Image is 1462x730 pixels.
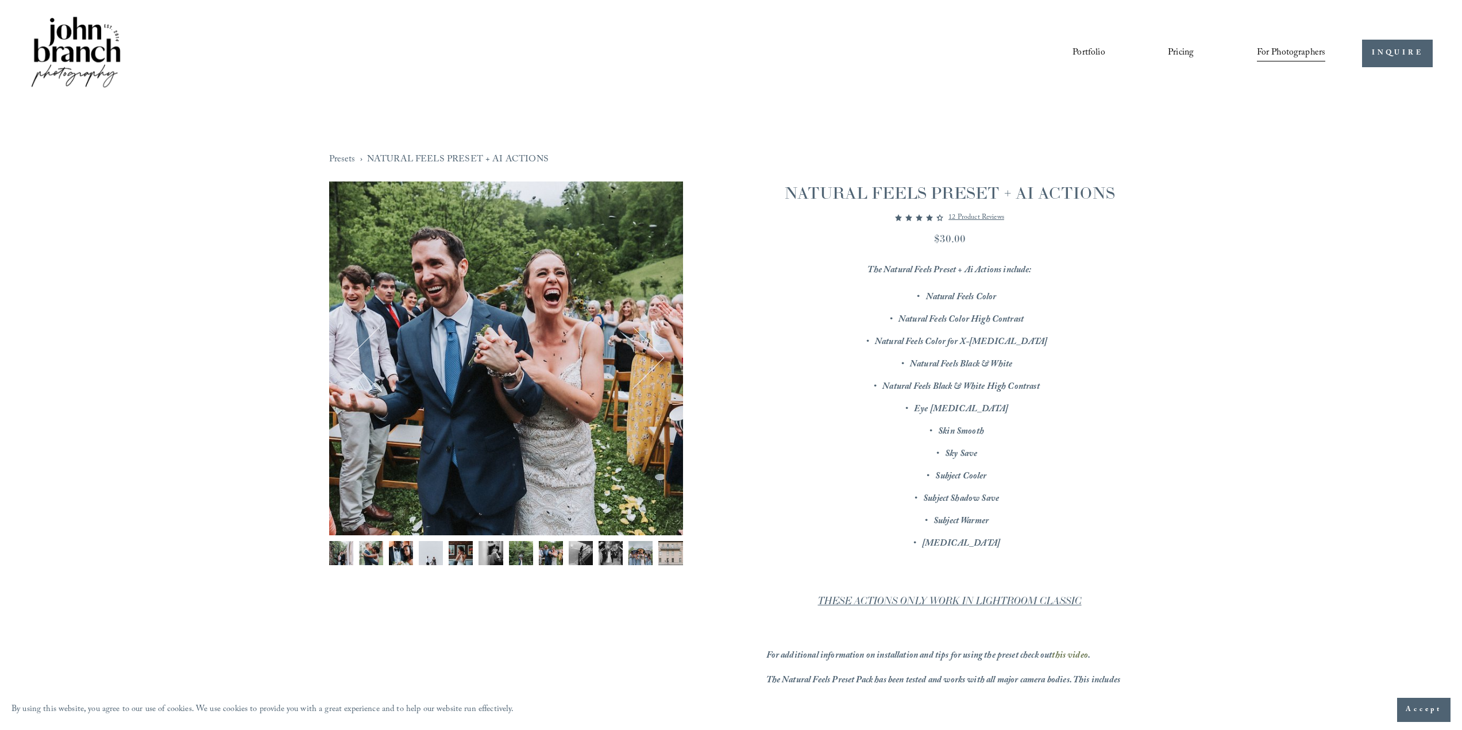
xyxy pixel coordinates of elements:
[1257,44,1326,62] span: For Photographers
[329,181,683,644] div: Gallery
[569,541,593,571] button: Image 9 of 12
[1073,44,1105,63] a: Portfolio
[329,541,353,571] button: Image 1 of 12
[359,541,383,571] button: Image 2 of 12
[389,541,413,571] button: Image 3 of 12
[479,541,503,571] button: Image 6 of 12
[449,541,473,571] button: Image 5 of 12
[479,541,503,565] img: DSCF9372.jpg (Copy)
[898,312,1024,328] em: Natural Feels Color High Contrast
[1168,44,1194,63] a: Pricing
[628,541,653,571] button: Image 11 of 12
[599,541,623,565] img: FUJ15149.jpg (Copy)
[766,648,1052,664] em: For additional information on installation and tips for using the preset check out
[1406,704,1442,716] span: Accept
[419,541,443,565] img: FUJ18856 copy.jpg (Copy)
[935,469,986,485] em: Subject Cooler
[389,541,413,565] img: DSCF8972.jpg (Copy)
[922,536,1000,552] em: [MEDICAL_DATA]
[360,151,362,169] span: ›
[658,541,682,571] button: Image 12 of 12
[29,14,122,92] img: John Branch IV Photography
[419,541,443,571] button: Image 4 of 12
[509,541,533,571] button: Image 7 of 12
[599,541,623,571] button: Image 10 of 12
[818,595,1082,607] em: THESE ACTIONS ONLY WORK IN LIGHTROOM CLASSIC
[923,492,999,507] em: Subject Shadow Save
[351,331,406,386] button: Previous
[628,541,653,565] img: DSCF8358.jpg (Copy)
[658,541,682,565] img: DSCF7340.jpg (Copy)
[367,151,549,169] a: NATURAL FEELS PRESET + AI ACTIONS
[539,541,563,571] button: Image 8 of 12
[11,702,514,719] p: By using this website, you agree to our use of cookies. We use cookies to provide you with a grea...
[867,263,1031,279] em: The Natural Feels Preset + Ai Actions include:
[766,231,1133,246] div: $30.00
[926,290,997,306] em: Natural Feels Color
[449,541,473,565] img: FUJ14832.jpg (Copy)
[875,335,1047,350] em: Natural Feels Color for X-[MEDICAL_DATA]
[882,380,1039,395] em: Natural Feels Black & White High Contrast
[938,424,984,440] em: Skin Smooth
[1257,44,1326,63] a: folder dropdown
[766,181,1133,204] h1: NATURAL FEELS PRESET + AI ACTIONS
[948,211,1004,225] a: 12 product reviews
[933,514,989,530] em: Subject Warmer
[329,541,683,571] div: Gallery thumbnails
[1362,40,1433,68] a: INQUIRE
[605,331,661,386] button: Next
[945,447,977,462] em: Sky Save
[1088,648,1090,664] em: .
[1397,698,1451,722] button: Accept
[329,541,353,565] img: DSCF9013.jpg (Copy)
[329,151,356,169] a: Presets
[766,673,1122,706] em: The Natural Feels Preset Pack has been tested and works with all major camera bodies. This includ...
[1052,648,1088,664] a: this video
[914,402,1008,418] em: Eye [MEDICAL_DATA]
[910,357,1012,373] em: Natural Feels Black & White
